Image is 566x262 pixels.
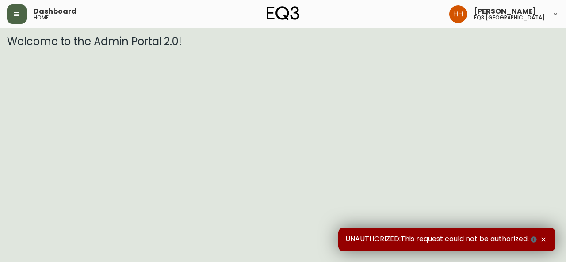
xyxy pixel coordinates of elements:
img: logo [267,6,299,20]
h3: Welcome to the Admin Portal 2.0! [7,35,559,48]
span: [PERSON_NAME] [474,8,536,15]
img: 6b766095664b4c6b511bd6e414aa3971 [449,5,467,23]
span: Dashboard [34,8,76,15]
span: UNAUTHORIZED:This request could not be authorized. [345,235,539,244]
h5: eq3 [GEOGRAPHIC_DATA] [474,15,545,20]
h5: home [34,15,49,20]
